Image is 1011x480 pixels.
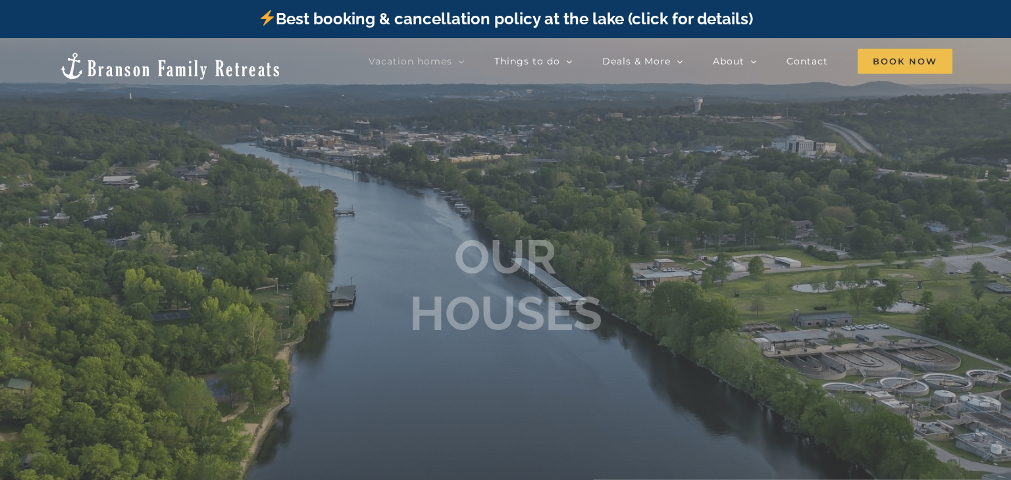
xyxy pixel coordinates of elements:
[787,57,828,66] span: Contact
[369,57,452,66] span: Vacation homes
[259,10,275,26] img: ⚡️
[369,48,465,74] a: Vacation homes
[787,48,828,74] a: Contact
[59,51,282,81] img: Branson Family Retreats Logo
[713,48,757,74] a: About
[369,48,952,74] nav: Main Menu
[858,48,952,74] a: Book Now
[602,57,671,66] span: Deals & More
[258,9,753,28] a: Best booking & cancellation policy at the lake (click for details)
[494,48,573,74] a: Things to do
[858,49,952,74] span: Book Now
[494,57,560,66] span: Things to do
[409,228,602,341] b: OUR HOUSES
[713,57,744,66] span: About
[602,48,683,74] a: Deals & More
